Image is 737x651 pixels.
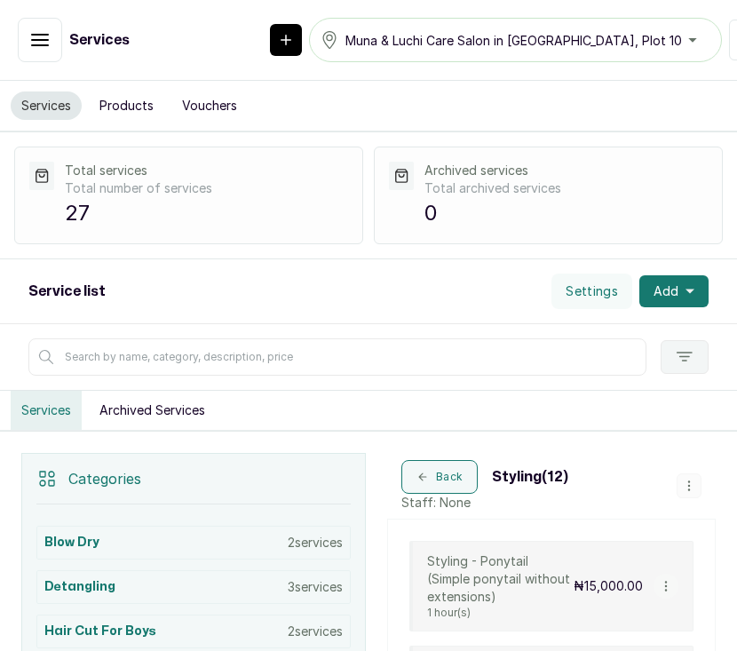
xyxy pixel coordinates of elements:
p: 2 services [288,623,343,640]
button: Add [639,275,709,307]
p: ₦15,000.00 [574,577,643,595]
div: Styling - Ponytail (Simple ponytail without extensions)1 hour(s) [427,552,574,620]
h3: Hair Cut for Boys [44,623,156,640]
h2: Service list [28,281,106,302]
p: Total services [65,162,348,179]
p: 27 [65,197,348,229]
p: 3 services [288,578,343,596]
button: Back [401,460,478,494]
h3: Styling ( 12 ) [492,466,568,488]
h3: Detangling [44,578,115,596]
p: Staff: None [401,494,568,512]
button: Services [11,91,82,120]
span: Add [654,282,678,300]
p: 1 hour(s) [427,606,574,620]
h1: Services [69,29,130,51]
p: Total archived services [424,179,708,197]
h3: Blow Dry [44,534,99,552]
button: Muna & Luchi Care Salon in [GEOGRAPHIC_DATA], Plot 10 [309,18,722,62]
p: Archived services [424,162,708,179]
p: 0 [424,197,708,229]
p: Categories [68,468,141,489]
input: Search by name, category, description, price [28,338,646,376]
button: Services [11,391,82,430]
p: 2 services [288,534,343,552]
button: Products [89,91,164,120]
button: Vouchers [171,91,248,120]
span: Muna & Luchi Care Salon in [GEOGRAPHIC_DATA], Plot 10 [345,31,682,50]
p: Total number of services [65,179,348,197]
p: Styling - Ponytail (Simple ponytail without extensions) [427,552,574,606]
button: Archived Services [89,391,216,430]
button: Settings [551,274,632,309]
